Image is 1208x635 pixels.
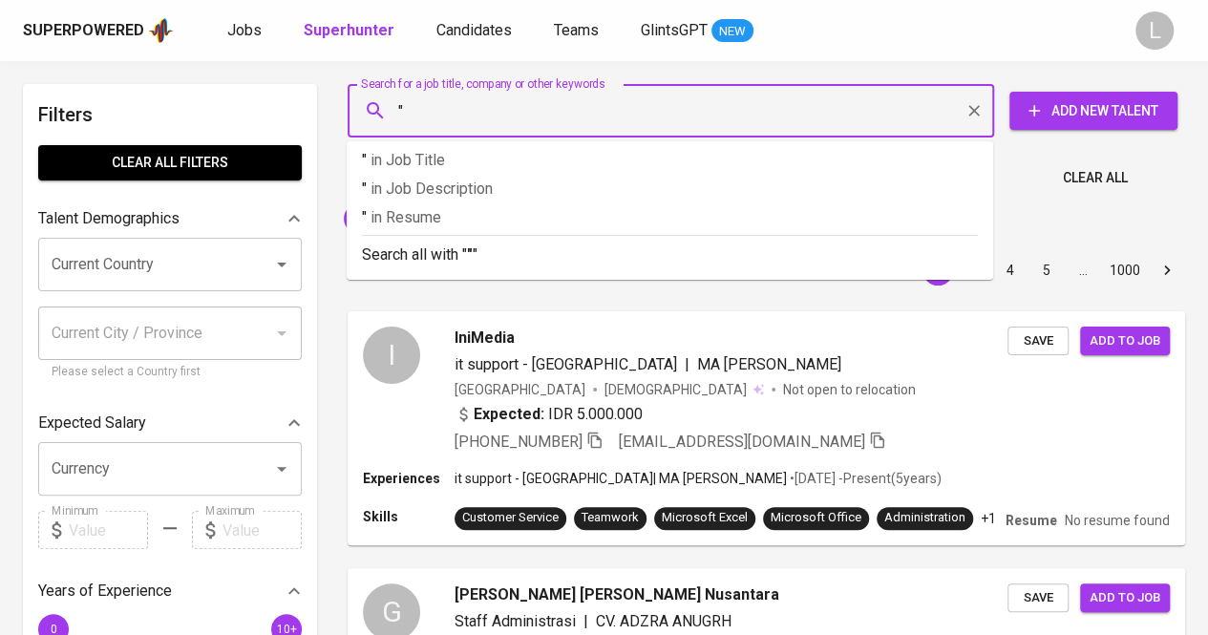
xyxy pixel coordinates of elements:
[1055,160,1135,196] button: Clear All
[604,380,750,399] span: [DEMOGRAPHIC_DATA]
[371,180,493,198] span: in Job Description
[362,206,978,229] p: "
[38,207,180,230] p: Talent Demographics
[1080,327,1170,356] button: Add to job
[455,355,677,373] span: it support - [GEOGRAPHIC_DATA]
[38,580,172,603] p: Years of Experience
[348,311,1185,545] a: IIniMediait support - [GEOGRAPHIC_DATA]|MA [PERSON_NAME][GEOGRAPHIC_DATA][DEMOGRAPHIC_DATA] Not o...
[38,412,146,434] p: Expected Salary
[227,21,262,39] span: Jobs
[455,433,583,451] span: [PHONE_NUMBER]
[1065,511,1170,530] p: No resume found
[268,251,295,278] button: Open
[344,209,601,227] span: "Fitra Febrian" AND "infomedia nusantara"
[363,507,455,526] p: Skills
[619,433,865,451] span: [EMAIL_ADDRESS][DOMAIN_NAME]
[363,469,455,488] p: Experiences
[371,151,445,169] span: in Job Title
[38,145,302,180] button: Clear All filters
[596,612,731,630] span: CV. ADZRA ANUGRH
[1068,261,1098,280] div: …
[304,19,398,43] a: Superhunter
[362,178,978,201] p: "
[436,19,516,43] a: Candidates
[436,21,512,39] span: Candidates
[455,469,787,488] p: it support - [GEOGRAPHIC_DATA] | MA [PERSON_NAME]
[227,19,265,43] a: Jobs
[23,16,174,45] a: Superpoweredapp logo
[884,509,965,527] div: Administration
[38,200,302,238] div: Talent Demographics
[38,99,302,130] h6: Filters
[1007,583,1069,613] button: Save
[362,149,978,172] p: "
[344,203,621,234] div: "Fitra Febrian" AND "infomedia nusantara"
[1017,330,1059,352] span: Save
[1006,511,1057,530] p: Resume
[787,469,942,488] p: • [DATE] - Present ( 5 years )
[662,509,748,527] div: Microsoft Excel
[38,572,302,610] div: Years of Experience
[1080,583,1170,613] button: Add to job
[1090,587,1160,609] span: Add to job
[23,20,144,42] div: Superpowered
[474,403,544,426] b: Expected:
[981,509,996,528] p: +1
[1017,587,1059,609] span: Save
[455,583,779,606] span: [PERSON_NAME] [PERSON_NAME] Nusantara
[1135,11,1174,50] div: L
[38,404,302,442] div: Expected Salary
[1152,255,1182,286] button: Go to next page
[697,355,841,373] span: MA [PERSON_NAME]
[455,612,576,630] span: Staff Administrasi
[1031,255,1062,286] button: Go to page 5
[711,22,753,41] span: NEW
[53,151,286,175] span: Clear All filters
[1104,255,1146,286] button: Go to page 1000
[268,455,295,482] button: Open
[641,21,708,39] span: GlintsGPT
[554,21,599,39] span: Teams
[771,509,861,527] div: Microsoft Office
[847,255,1185,286] nav: pagination navigation
[362,243,978,266] p: Search all with " "
[363,327,420,384] div: I
[685,353,689,376] span: |
[467,245,473,264] b: "
[1009,92,1177,130] button: Add New Talent
[783,380,916,399] p: Not open to relocation
[455,403,643,426] div: IDR 5.000.000
[69,511,148,549] input: Value
[582,509,639,527] div: Teamwork
[148,16,174,45] img: app logo
[1007,327,1069,356] button: Save
[455,380,585,399] div: [GEOGRAPHIC_DATA]
[371,208,441,226] span: in Resume
[961,97,987,124] button: Clear
[583,610,588,633] span: |
[52,363,288,382] p: Please select a Country first
[554,19,603,43] a: Teams
[455,327,515,349] span: IniMedia
[1025,99,1162,123] span: Add New Talent
[223,511,302,549] input: Value
[641,19,753,43] a: GlintsGPT NEW
[462,509,559,527] div: Customer Service
[1090,330,1160,352] span: Add to job
[995,255,1026,286] button: Go to page 4
[304,21,394,39] b: Superhunter
[1063,166,1128,190] span: Clear All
